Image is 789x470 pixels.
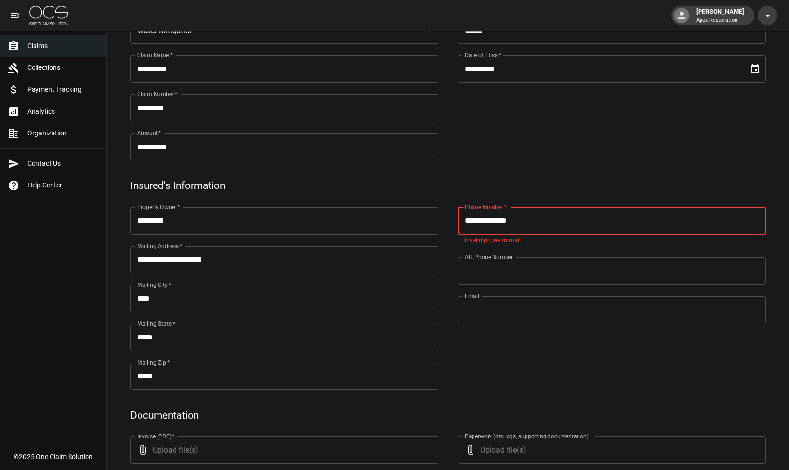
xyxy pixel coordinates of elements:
[137,319,175,328] label: Mailing State
[27,63,99,73] span: Collections
[137,129,161,137] label: Amount
[27,128,99,138] span: Organization
[27,106,99,117] span: Analytics
[137,358,170,367] label: Mailing Zip
[465,253,513,261] label: Alt. Phone Number
[137,432,175,440] label: Invoice (PDF)*
[137,90,177,98] label: Claim Number
[27,84,99,95] span: Payment Tracking
[27,180,99,190] span: Help Center
[465,51,501,59] label: Date of Loss
[745,59,765,79] button: Choose date, selected date is Jun 25, 2025
[27,41,99,51] span: Claims
[480,436,740,464] span: Upload file(s)
[6,6,25,25] button: open drawer
[153,436,412,464] span: Upload file(s)
[137,281,172,289] label: Mailing City
[14,452,93,462] div: © 2025 One Claim Solution
[137,51,173,59] label: Claim Name
[465,203,507,211] label: Phone Number
[137,242,182,250] label: Mailing Address
[465,432,589,440] label: Paperwork (dry logs, supporting documentation)
[137,203,180,211] label: Property Owner
[465,292,479,300] label: Email
[696,17,744,25] p: Apex Restoration
[29,6,68,25] img: ocs-logo-white-transparent.png
[465,236,759,246] p: Invalid phone format.
[692,7,748,24] div: [PERSON_NAME]
[27,158,99,168] span: Contact Us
